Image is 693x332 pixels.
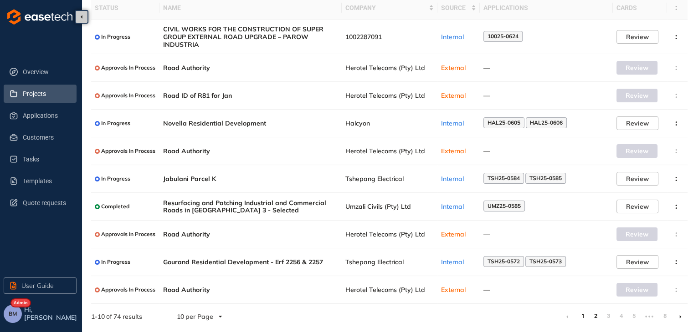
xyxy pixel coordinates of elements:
[345,120,434,127] span: Halcyon
[163,64,338,72] span: Road Authority
[163,147,338,155] span: Road Authority
[483,92,490,100] span: —
[101,65,155,71] span: Approvals In Process
[163,25,338,48] span: CIVIL WORKS FOR THE CONSTRUCTION OF SUPER GROUP EXTERNAL ROAD UPGRADE – PAROW INDUSTRIA
[660,309,669,323] a: 8
[101,259,130,265] span: In Progress
[345,258,434,266] span: Tshepang Electrical
[77,312,157,322] div: of
[488,258,520,265] span: TSH25-0572
[626,201,649,211] span: Review
[441,120,476,127] div: Internal
[441,231,476,238] div: External
[441,147,476,155] div: External
[626,32,649,42] span: Review
[21,281,54,291] span: User Guide
[163,120,338,127] span: Novella Residential Development
[23,63,69,81] span: Overview
[616,116,658,130] button: Review
[441,3,469,13] span: Source
[483,147,490,155] span: —
[488,120,520,126] span: HAL25-0605
[9,311,17,317] span: BM
[345,147,434,155] span: Herotel Telecoms (Pty) Ltd
[345,3,427,13] span: Company
[578,309,587,323] a: 1
[441,92,476,100] div: External
[483,286,490,294] span: —
[626,257,649,267] span: Review
[4,277,77,294] button: User Guide
[488,203,521,209] span: UMZ25-0585
[673,309,688,324] li: Next Page
[23,85,69,103] span: Projects
[23,150,69,168] span: Tasks
[616,255,658,269] button: Review
[23,194,69,212] span: Quote requests
[101,287,155,293] span: Approvals In Process
[591,309,600,323] a: 2
[616,172,658,186] button: Review
[345,92,434,100] span: Herotel Telecoms (Pty) Ltd
[101,120,130,126] span: In Progress
[616,309,626,323] a: 4
[101,34,130,40] span: In Progress
[101,231,155,237] span: Approvals In Process
[101,148,155,154] span: Approvals In Process
[441,175,476,183] div: Internal
[24,306,78,322] span: Hi, [PERSON_NAME]
[530,120,563,126] span: HAL25-0606
[101,203,129,210] span: Completed
[441,33,476,41] div: Internal
[163,175,338,183] span: Jabulani Parcel K
[441,64,476,72] div: External
[488,175,520,181] span: TSH25-0584
[23,128,69,146] span: Customers
[163,286,338,294] span: Road Authority
[4,305,22,323] button: BM
[578,309,587,324] li: 1
[529,258,562,265] span: TSH25-0573
[604,309,613,324] li: 3
[345,203,434,211] span: Umzali Civils (Pty) Ltd
[483,64,490,72] span: —
[441,203,476,211] div: Internal
[616,200,658,213] button: Review
[629,309,638,324] li: 5
[113,312,142,321] span: 74 results
[7,9,72,25] img: logo
[91,312,105,321] strong: 1 - 10
[441,258,476,266] div: Internal
[163,92,338,100] span: Road ID of R81 for Jan
[660,309,669,324] li: 8
[642,309,657,324] li: Next 5 Pages
[591,309,600,324] li: 2
[163,199,338,215] span: Resurfacing and Patching Industrial and Commercial Roads in [GEOGRAPHIC_DATA] 3 - Selected
[642,309,657,324] span: •••
[163,258,338,266] span: Gourand Residential Development - Erf 2256 & 2257
[488,33,518,40] span: 10025-0624
[604,309,613,323] a: 3
[345,231,434,238] span: Herotel Telecoms (Pty) Ltd
[101,176,130,182] span: In Progress
[629,309,638,323] a: 5
[616,30,658,44] button: Review
[345,286,434,294] span: Herotel Telecoms (Pty) Ltd
[626,174,649,184] span: Review
[626,118,649,128] span: Review
[529,175,562,181] span: TSH25-0585
[101,92,155,99] span: Approvals In Process
[560,309,575,324] li: Previous Page
[345,64,434,72] span: Herotel Telecoms (Pty) Ltd
[483,231,490,238] span: —
[23,172,69,190] span: Templates
[616,309,626,324] li: 4
[345,175,434,183] span: Tshepang Electrical
[345,33,434,41] span: 1002287091
[23,106,69,125] span: Applications
[441,286,476,294] div: External
[163,231,338,238] span: Road Authority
